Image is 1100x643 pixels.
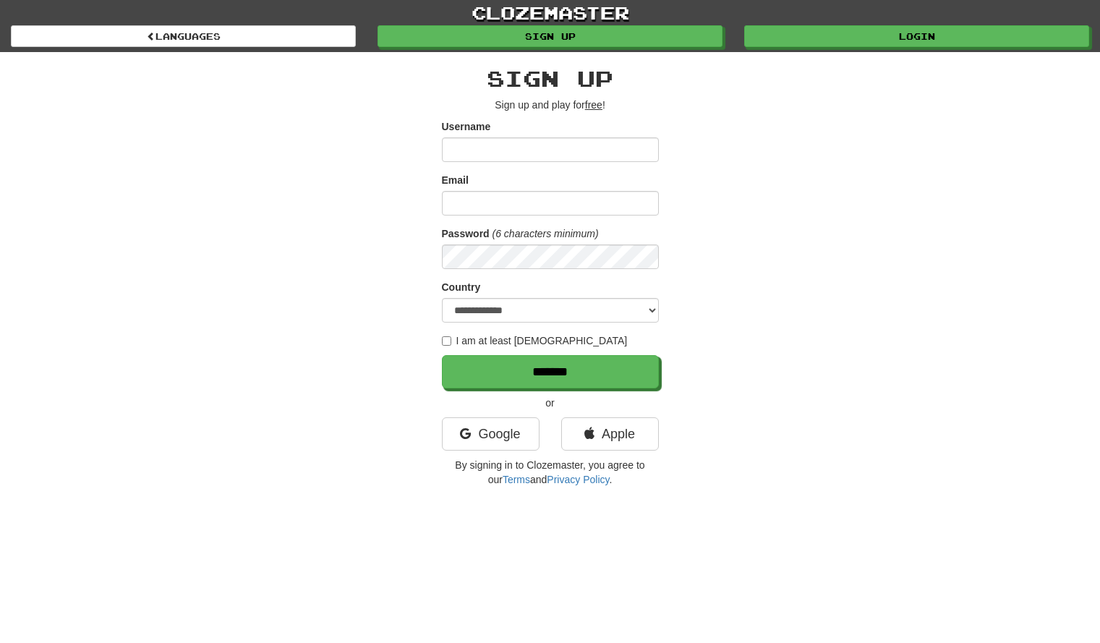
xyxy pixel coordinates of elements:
a: Privacy Policy [547,474,609,485]
h2: Sign up [442,67,659,90]
p: or [442,396,659,410]
input: I am at least [DEMOGRAPHIC_DATA] [442,336,451,346]
label: Country [442,280,481,294]
a: Languages [11,25,356,47]
p: Sign up and play for ! [442,98,659,112]
a: Google [442,417,540,451]
label: Email [442,173,469,187]
em: (6 characters minimum) [493,228,599,239]
a: Login [744,25,1089,47]
u: free [585,99,602,111]
a: Terms [503,474,530,485]
p: By signing in to Clozemaster, you agree to our and . [442,458,659,487]
a: Apple [561,417,659,451]
label: Username [442,119,491,134]
a: Sign up [378,25,722,47]
label: I am at least [DEMOGRAPHIC_DATA] [442,333,628,348]
label: Password [442,226,490,241]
